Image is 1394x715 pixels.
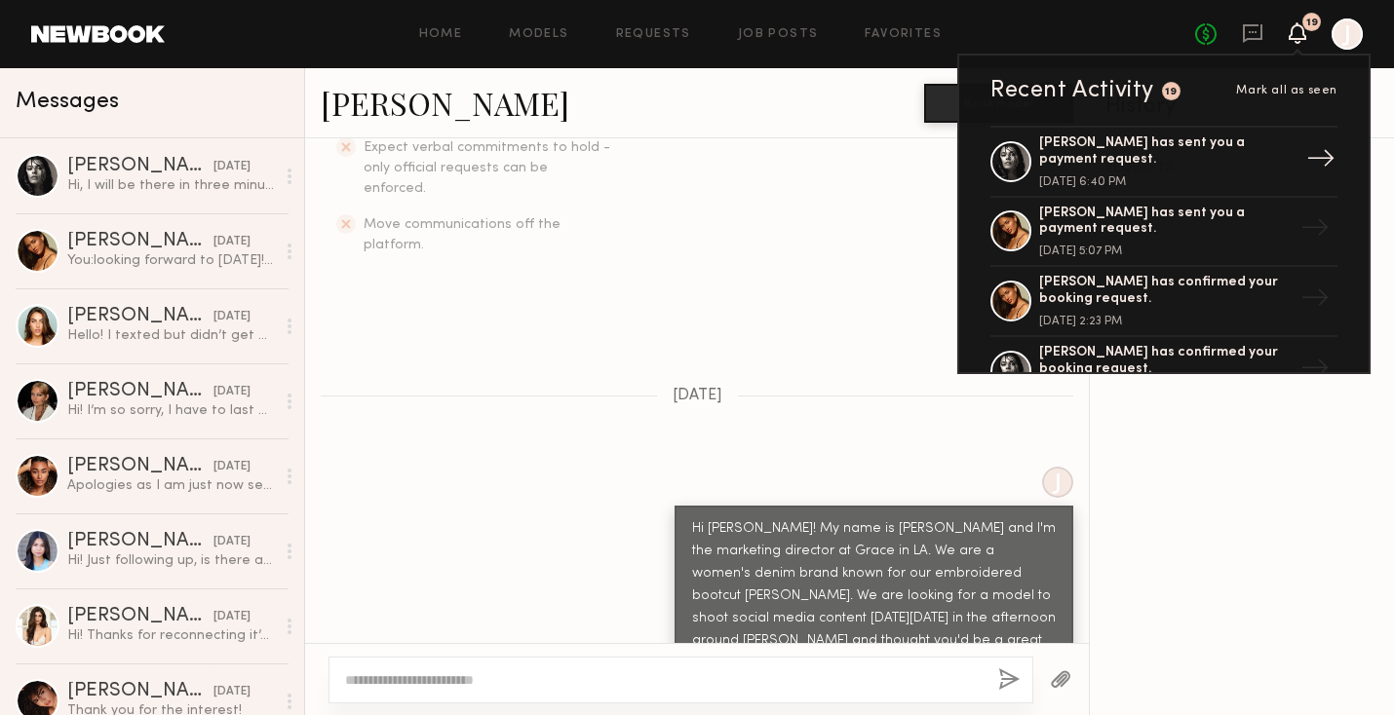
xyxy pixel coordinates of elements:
[1165,87,1178,97] div: 19
[67,532,213,551] div: [PERSON_NAME]
[213,683,251,701] div: [DATE]
[67,232,213,251] div: [PERSON_NAME]
[364,218,561,251] span: Move communications off the platform.
[1039,176,1293,188] div: [DATE] 6:40 PM
[1298,136,1343,187] div: →
[67,326,275,345] div: Hello! I texted but didn’t get a response!
[213,383,251,401] div: [DATE]
[1332,19,1363,50] a: J
[213,608,251,626] div: [DATE]
[67,157,213,176] div: [PERSON_NAME]
[321,82,569,124] a: [PERSON_NAME]
[1039,135,1293,169] div: [PERSON_NAME] has sent you a payment request.
[67,401,275,420] div: Hi! I’m so sorry, I have to last minute cancel for the shoot [DATE]. Is there a way we cld shoot ...
[924,84,1073,123] button: Book model
[213,233,251,251] div: [DATE]
[67,551,275,570] div: Hi! Just following up, is there any update on the shoot [DATE]?
[738,28,819,41] a: Job Posts
[509,28,568,41] a: Models
[1039,275,1293,308] div: [PERSON_NAME] has confirmed your booking request.
[67,457,213,476] div: [PERSON_NAME]
[213,158,251,176] div: [DATE]
[419,28,463,41] a: Home
[67,176,275,195] div: Hi, I will be there in three minutes
[16,91,119,113] span: Messages
[67,476,275,495] div: Apologies as I am just now seeing this. I understand it’s last minute and you may have went anoth...
[1039,206,1293,239] div: [PERSON_NAME] has sent you a payment request.
[364,141,610,195] span: Expect verbal commitments to hold - only official requests can be enforced.
[67,626,275,645] div: Hi! Thanks for reconnecting it’s been a crazy week! My NB rate is $200/hour, if that’s something ...
[67,682,213,701] div: [PERSON_NAME]
[1293,206,1337,256] div: →
[990,337,1337,407] a: [PERSON_NAME] has confirmed your booking request.→
[990,198,1337,268] a: [PERSON_NAME] has sent you a payment request.[DATE] 5:07 PM→
[990,267,1337,337] a: [PERSON_NAME] has confirmed your booking request.[DATE] 2:23 PM→
[67,607,213,626] div: [PERSON_NAME]
[924,94,1073,110] a: Book model
[67,307,213,326] div: [PERSON_NAME]
[213,458,251,476] div: [DATE]
[1293,346,1337,396] div: →
[616,28,691,41] a: Requests
[1293,276,1337,326] div: →
[1039,345,1293,378] div: [PERSON_NAME] has confirmed your booking request.
[67,251,275,270] div: You: looking forward to [DATE]! don't forget tops/shoes :)
[692,518,1056,675] div: Hi [PERSON_NAME]! My name is [PERSON_NAME] and I'm the marketing director at Grace in LA. We are ...
[1039,245,1293,257] div: [DATE] 5:07 PM
[673,388,722,404] span: [DATE]
[865,28,942,41] a: Favorites
[67,382,213,401] div: [PERSON_NAME]
[213,308,251,326] div: [DATE]
[1236,85,1337,96] span: Mark all as seen
[213,533,251,551] div: [DATE]
[1039,316,1293,327] div: [DATE] 2:23 PM
[1306,18,1318,28] div: 19
[990,79,1154,102] div: Recent Activity
[990,126,1337,198] a: [PERSON_NAME] has sent you a payment request.[DATE] 6:40 PM→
